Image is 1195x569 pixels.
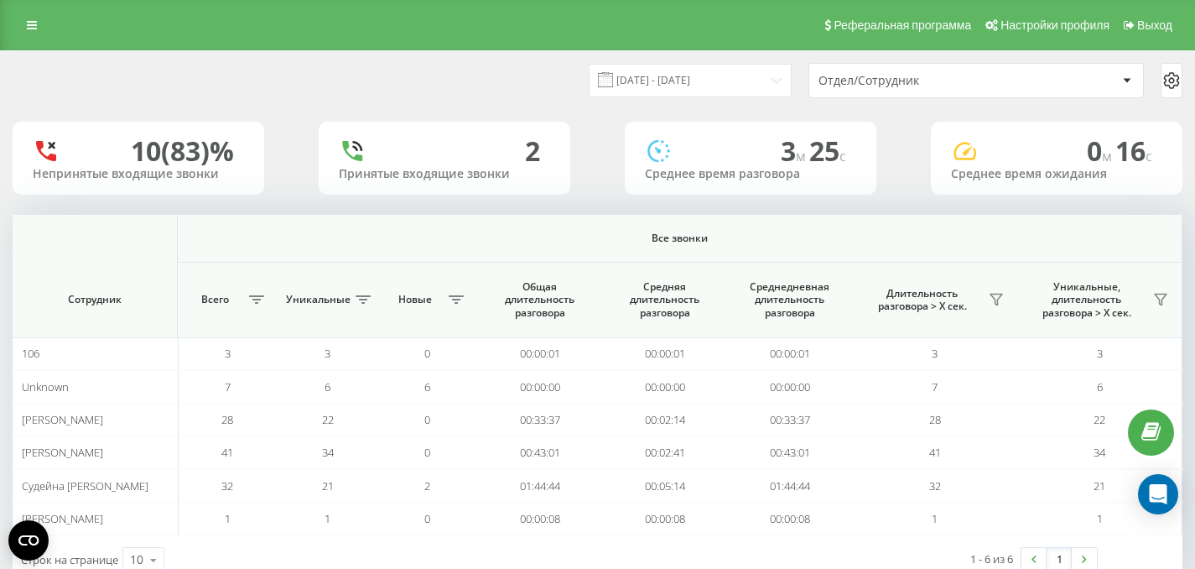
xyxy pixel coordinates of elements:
span: 106 [22,346,39,361]
span: 41 [929,445,941,460]
td: 01:44:44 [727,469,852,502]
div: Open Intercom Messenger [1138,474,1178,514]
td: 00:33:37 [727,404,852,436]
td: 00:00:00 [727,370,852,403]
span: Выход [1137,18,1172,32]
span: [PERSON_NAME] [22,511,103,526]
div: Непринятые входящие звонки [33,167,244,181]
span: 3 [781,133,809,169]
div: Среднее время разговора [645,167,856,181]
div: 1 - 6 из 6 [970,551,1013,567]
span: Всего [186,293,244,306]
span: 2 [424,478,430,493]
span: 32 [929,478,941,493]
span: 22 [322,412,334,427]
span: Все звонки [236,232,1125,245]
span: c [1146,147,1152,165]
td: 00:00:00 [602,370,727,403]
span: 41 [221,445,233,460]
span: Настройки профиля [1000,18,1109,32]
span: 1 [325,511,330,526]
td: 00:00:08 [477,503,602,535]
span: 1 [1097,511,1103,526]
td: 00:43:01 [727,436,852,469]
span: Судейна [PERSON_NAME] [22,478,148,493]
span: 34 [322,445,334,460]
span: Уникальные, длительность разговора > Х сек. [1026,280,1147,320]
span: 28 [221,412,233,427]
span: Реферальная программа [834,18,971,32]
span: Средняя длительность разговора [616,280,714,320]
button: Open CMP widget [8,520,49,561]
span: 0 [424,346,430,361]
span: 7 [225,379,231,394]
span: 0 [424,445,430,460]
td: 00:02:41 [602,436,727,469]
div: Среднее время ожидания [951,167,1162,181]
span: 3 [1097,346,1103,361]
span: 21 [322,478,334,493]
span: 6 [424,379,430,394]
span: 6 [325,379,330,394]
td: 00:00:01 [727,337,852,370]
span: Unknown [22,379,69,394]
span: 22 [1094,412,1105,427]
span: Длительность разговора > Х сек. [860,287,983,313]
span: [PERSON_NAME] [22,445,103,460]
td: 00:00:01 [602,337,727,370]
span: Новые [386,293,444,306]
td: 00:00:00 [477,370,602,403]
div: 2 [525,135,540,167]
span: 34 [1094,445,1105,460]
span: 25 [809,133,846,169]
div: 10 (83)% [131,135,234,167]
td: 00:00:08 [602,503,727,535]
span: Уникальные [286,293,351,306]
span: 3 [325,346,330,361]
td: 00:02:14 [602,404,727,436]
span: Общая длительность разговора [491,280,589,320]
td: 00:05:14 [602,469,727,502]
span: м [796,147,809,165]
span: 0 [424,412,430,427]
span: 6 [1097,379,1103,394]
span: 3 [225,346,231,361]
span: 16 [1115,133,1152,169]
td: 00:33:37 [477,404,602,436]
div: Отдел/Сотрудник [818,74,1019,88]
span: Строк на странице [21,552,118,567]
span: 0 [1087,133,1115,169]
span: м [1102,147,1115,165]
td: 00:00:08 [727,503,852,535]
span: 0 [424,511,430,526]
span: 32 [221,478,233,493]
span: 3 [932,346,938,361]
span: [PERSON_NAME] [22,412,103,427]
div: 10 [130,551,143,568]
td: 01:44:44 [477,469,602,502]
div: Принятые входящие звонки [339,167,550,181]
span: 21 [1094,478,1105,493]
span: 28 [929,412,941,427]
span: Сотрудник [29,293,161,306]
span: c [839,147,846,165]
span: Среднедневная длительность разговора [741,280,839,320]
td: 00:43:01 [477,436,602,469]
td: 00:00:01 [477,337,602,370]
span: 1 [225,511,231,526]
span: 1 [932,511,938,526]
span: 7 [932,379,938,394]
